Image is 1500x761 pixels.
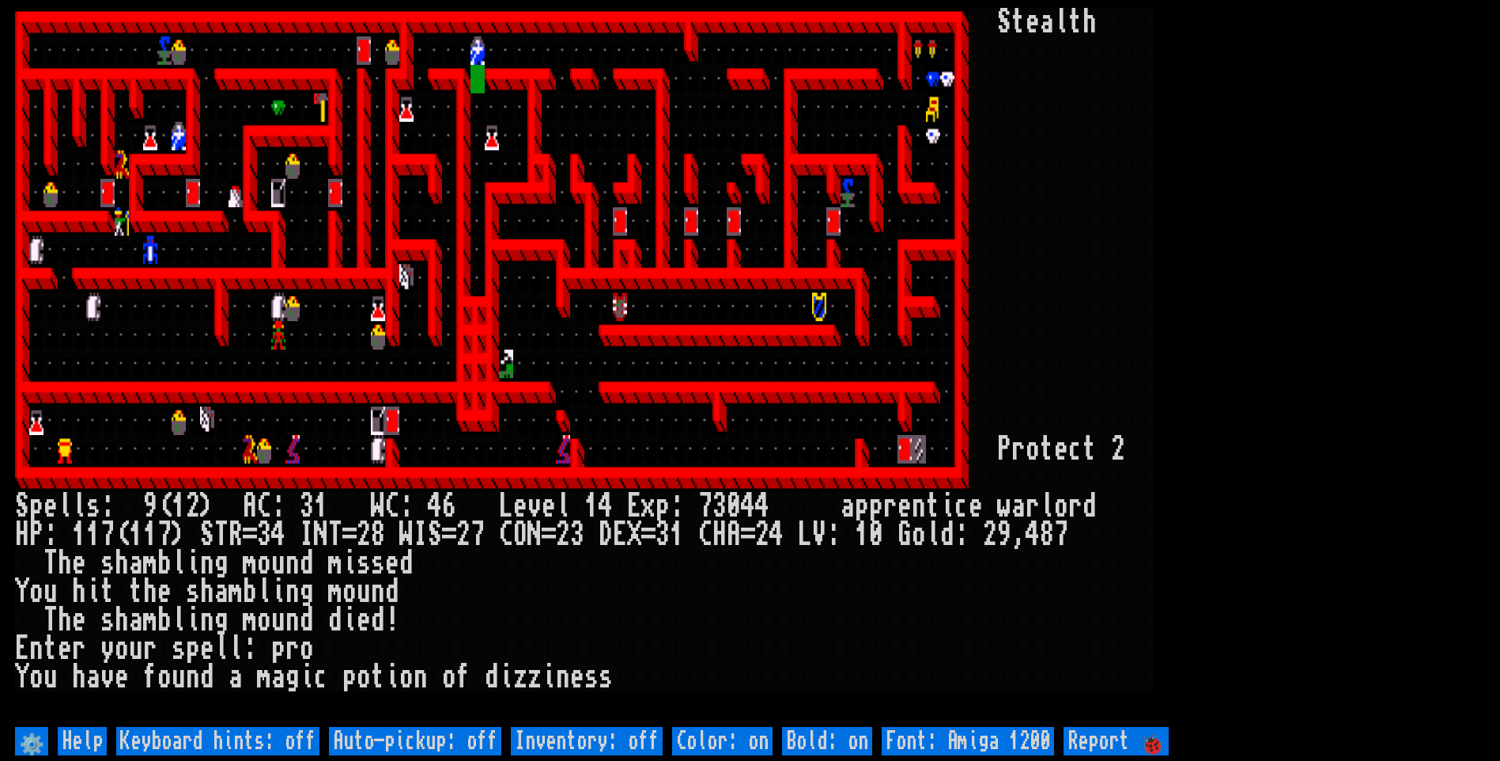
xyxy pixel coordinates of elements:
[115,663,129,691] div: e
[157,492,172,521] div: (
[100,577,115,606] div: t
[214,577,229,606] div: a
[1026,521,1040,549] div: 4
[1054,492,1068,521] div: o
[271,577,285,606] div: i
[200,492,214,521] div: )
[271,634,285,663] div: p
[385,492,399,521] div: C
[712,492,727,521] div: 3
[328,577,342,606] div: m
[285,634,300,663] div: r
[997,435,1011,464] div: P
[300,492,314,521] div: 3
[329,727,501,755] input: Auto-pickup: off
[826,521,841,549] div: :
[371,663,385,691] div: t
[385,577,399,606] div: d
[599,663,613,691] div: s
[1068,492,1082,521] div: r
[698,492,712,521] div: 7
[229,521,243,549] div: R
[499,663,513,691] div: i
[115,634,129,663] div: o
[527,663,542,691] div: z
[229,577,243,606] div: m
[456,663,470,691] div: f
[214,521,229,549] div: T
[1026,435,1040,464] div: o
[116,727,319,755] input: Keyboard hints: off
[542,663,556,691] div: i
[428,492,442,521] div: 4
[399,663,414,691] div: o
[385,549,399,577] div: e
[243,521,257,549] div: =
[599,492,613,521] div: 4
[43,492,58,521] div: e
[399,492,414,521] div: :
[328,606,342,634] div: d
[129,549,143,577] div: a
[1082,8,1097,36] div: h
[869,492,883,521] div: p
[1068,435,1082,464] div: c
[926,492,940,521] div: t
[342,521,357,549] div: =
[200,577,214,606] div: h
[43,606,58,634] div: T
[72,577,86,606] div: h
[186,634,200,663] div: p
[855,492,869,521] div: p
[257,606,271,634] div: o
[172,492,186,521] div: 1
[143,492,157,521] div: 9
[371,606,385,634] div: d
[798,521,812,549] div: L
[186,492,200,521] div: 2
[157,663,172,691] div: o
[43,549,58,577] div: T
[371,577,385,606] div: n
[357,549,371,577] div: s
[143,549,157,577] div: m
[712,521,727,549] div: H
[755,521,769,549] div: 2
[200,634,214,663] div: e
[741,521,755,549] div: =
[143,634,157,663] div: r
[200,549,214,577] div: n
[257,663,271,691] div: m
[29,634,43,663] div: n
[527,521,542,549] div: N
[1011,521,1026,549] div: ,
[115,521,129,549] div: (
[812,521,826,549] div: V
[755,492,769,521] div: 4
[172,663,186,691] div: u
[727,492,741,521] div: 0
[1040,435,1054,464] div: t
[342,663,357,691] div: p
[741,492,755,521] div: 4
[399,521,414,549] div: W
[285,663,300,691] div: g
[897,492,912,521] div: e
[115,549,129,577] div: h
[214,634,229,663] div: l
[912,521,926,549] div: o
[1064,727,1169,755] input: Report 🐞
[43,521,58,549] div: :
[29,492,43,521] div: p
[157,521,172,549] div: 7
[300,634,314,663] div: o
[172,549,186,577] div: l
[342,606,357,634] div: i
[499,492,513,521] div: L
[115,606,129,634] div: h
[357,521,371,549] div: 2
[200,521,214,549] div: S
[129,521,143,549] div: 1
[399,549,414,577] div: d
[58,727,107,755] input: Help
